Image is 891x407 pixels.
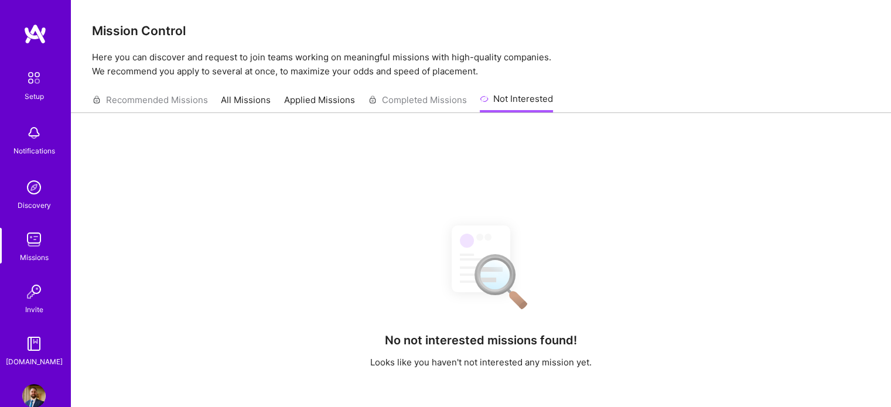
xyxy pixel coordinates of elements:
[22,228,46,251] img: teamwork
[385,333,577,347] h4: No not interested missions found!
[22,121,46,145] img: bell
[25,303,43,316] div: Invite
[480,92,553,113] a: Not Interested
[431,215,531,317] img: No Results
[370,356,592,368] p: Looks like you haven't not interested any mission yet.
[22,176,46,199] img: discovery
[92,23,870,38] h3: Mission Control
[25,90,44,102] div: Setup
[92,50,870,78] p: Here you can discover and request to join teams working on meaningful missions with high-quality ...
[221,94,271,113] a: All Missions
[13,145,55,157] div: Notifications
[20,251,49,264] div: Missions
[22,66,46,90] img: setup
[6,355,63,368] div: [DOMAIN_NAME]
[284,94,355,113] a: Applied Missions
[23,23,47,45] img: logo
[22,280,46,303] img: Invite
[22,332,46,355] img: guide book
[18,199,51,211] div: Discovery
